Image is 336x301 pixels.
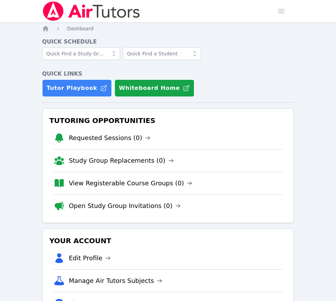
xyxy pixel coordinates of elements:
[67,25,94,32] a: Dashboard
[69,133,151,143] a: Requested Sessions (0)
[67,26,94,31] span: Dashboard
[42,38,294,46] h4: Quick Schedule
[48,114,288,127] h3: Tutoring Opportunities
[42,47,120,60] input: Quick Find a Study Group
[69,253,111,263] a: Edit Profile
[42,79,112,97] a: Tutor Playbook
[69,156,174,165] a: Study Group Replacements (0)
[69,201,181,211] a: Open Study Group Invitations (0)
[69,178,193,188] a: View Registerable Course Groups (0)
[123,47,201,60] input: Quick Find a Student
[69,276,163,286] a: Manage Air Tutors Subjects
[115,79,194,97] button: Whiteboard Home
[42,1,141,21] img: Air Tutors
[42,70,294,78] h4: Quick Links
[48,234,288,247] h3: Your Account
[42,25,294,32] nav: Breadcrumb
